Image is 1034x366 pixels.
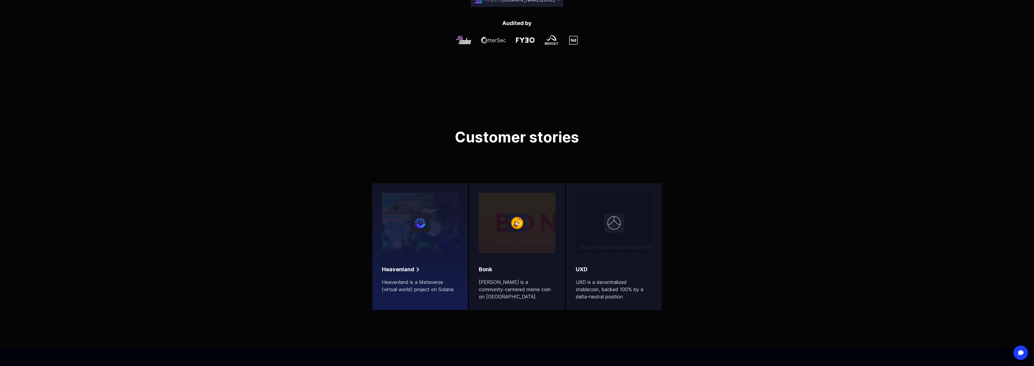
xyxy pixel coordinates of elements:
a: HeavenlandHeavenland is a Metaverse (virtual world) project on Solana [372,183,468,310]
p: Heavenland is a Metaverse (virtual world) project on Solana [382,278,458,293]
h2: Bonk [479,265,492,274]
img: john [481,37,506,43]
p: Audited by [372,19,662,27]
a: Bonk[PERSON_NAME] is a community-centered meme coin on [GEOGRAPHIC_DATA] [469,183,565,310]
h1: Customer stories [371,123,663,145]
h2: Heavenland [382,265,414,274]
img: john [516,37,535,43]
img: john [456,36,471,44]
h2: UXD [576,265,587,274]
img: john [568,35,578,45]
p: UXD is a decentralized stablecoin, backed 100% by a delta-neutral position [576,278,652,300]
p: [PERSON_NAME] is a community-centered meme coin on [GEOGRAPHIC_DATA] [479,278,555,300]
img: john [544,35,559,46]
div: Open Intercom Messenger [1013,345,1028,360]
a: UXDUXD is a decentralized stablecoin, backed 100% by a delta-neutral position [566,183,662,310]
